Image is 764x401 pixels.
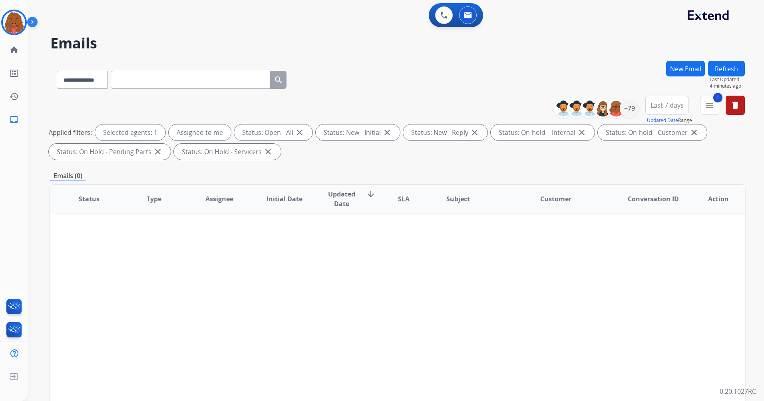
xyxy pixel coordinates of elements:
div: Status: New - Initial [316,124,400,140]
mat-icon: close [263,147,273,156]
mat-icon: close [295,128,304,137]
span: Status [79,194,99,204]
div: Status: On-hold – Internal [491,124,595,140]
mat-icon: close [382,128,392,137]
h2: Emails [50,35,745,51]
th: Action [680,185,745,213]
div: Selected agents: 1 [95,124,165,140]
img: avatar [3,11,25,34]
div: +79 [620,99,639,118]
mat-icon: list_alt [9,68,19,78]
button: New Email [666,61,705,76]
span: SLA [398,194,410,204]
span: Range [647,117,692,124]
p: Emails (0) [50,171,86,181]
mat-icon: delete [730,100,740,110]
mat-icon: close [470,128,479,137]
mat-icon: close [689,128,699,137]
span: Customer [540,194,571,204]
span: 4 minutes ago [710,83,745,89]
div: Assigned to me [169,124,231,140]
div: Status: Open - All [234,124,312,140]
span: Type [147,194,161,204]
button: 1 [700,96,719,115]
span: Updated Date [324,189,360,209]
span: Last 7 days [651,104,684,107]
span: Last Updated: [710,76,745,83]
p: 0.20.1027RC [720,387,756,396]
div: Status: On-hold - Customer [598,124,707,140]
span: Assignee [205,194,233,204]
div: Status: New - Reply [403,124,487,140]
span: Subject [446,194,470,204]
button: Refresh [708,61,745,76]
mat-icon: inbox [9,115,19,124]
span: Initial Date [267,194,302,204]
span: Conversation ID [628,194,679,204]
mat-icon: close [577,128,587,137]
button: Updated Date [647,117,678,124]
mat-icon: search [274,75,283,85]
mat-icon: menu [705,100,714,110]
span: 1 [713,93,722,102]
p: Applied filters: [49,128,92,137]
div: Status: On Hold - Servicers [174,144,281,160]
div: Status: On Hold - Pending Parts [49,144,171,160]
mat-icon: history [9,92,19,101]
mat-icon: home [9,45,19,55]
mat-icon: close [153,147,163,156]
button: Last 7 days [645,96,689,115]
mat-icon: arrow_downward [366,189,376,199]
